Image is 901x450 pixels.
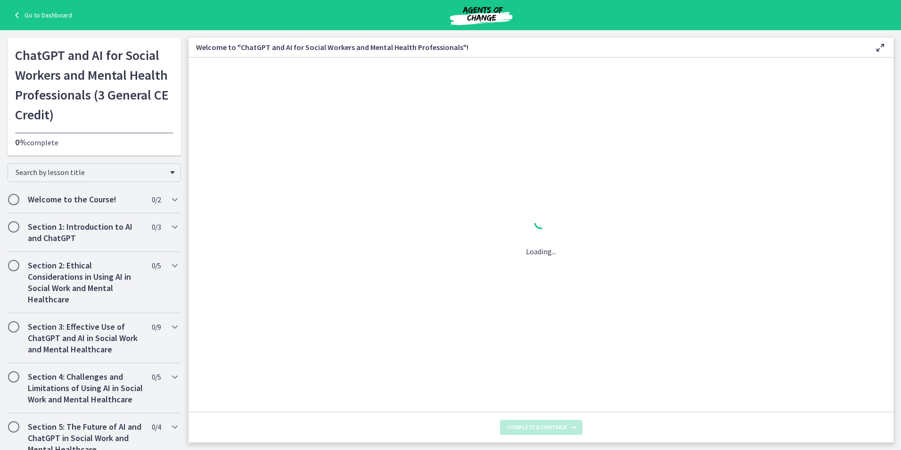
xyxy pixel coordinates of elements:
h2: Section 1: Introduction to AI and ChatGPT [28,221,143,244]
span: 0 / 3 [152,221,161,233]
span: 0 / 2 [152,194,161,205]
span: 0% [15,137,27,148]
h2: Welcome to the Course! [28,194,143,205]
span: 0 / 4 [152,421,161,433]
span: Search by lesson title [16,167,165,177]
span: 0 / 9 [152,321,161,333]
span: 0 / 5 [152,371,161,383]
h2: Section 3: Effective Use of ChatGPT and AI in Social Work and Mental Healthcare [28,321,143,355]
p: complete [15,137,173,148]
button: Complete & continue [500,420,582,435]
h1: ChatGPT and AI for Social Workers and Mental Health Professionals (3 General CE Credit) [15,45,173,125]
a: Go to Dashboard [11,9,72,21]
h2: Section 4: Challenges and Limitations of Using AI in Social Work and Mental Healthcare [28,371,143,405]
span: 0 / 5 [152,260,161,271]
h2: Section 2: Ethical Considerations in Using AI in Social Work and Mental Healthcare [28,260,143,305]
div: 1 [526,213,556,234]
p: Loading... [526,246,556,257]
span: Complete & continue [508,424,567,431]
div: Search by lesson title [8,163,181,182]
img: Agents of Change Social Work Test Prep [425,4,538,26]
h3: Welcome to "ChatGPT and AI for Social Workers and Mental Health Professionals"! [196,42,860,53]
